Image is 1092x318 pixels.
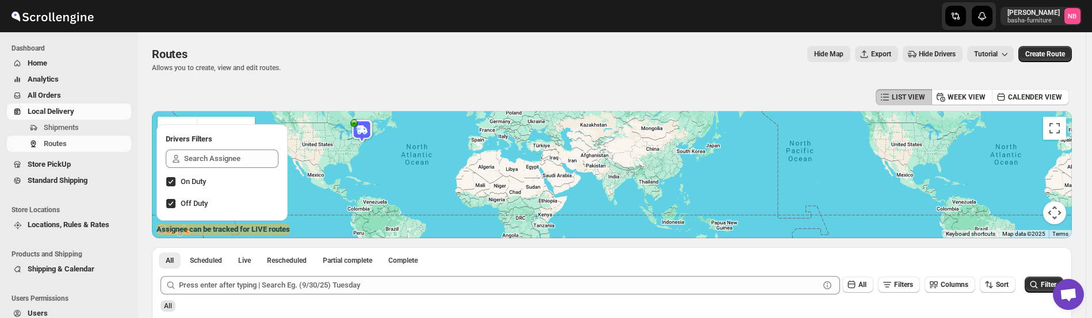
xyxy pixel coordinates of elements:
a: Open this area in Google Maps (opens a new window) [155,223,193,238]
button: Map action label [807,46,850,62]
span: On Duty [181,177,206,186]
button: Analytics [7,71,131,87]
span: All [164,302,172,310]
span: Analytics [28,75,59,83]
span: Local Delivery [28,107,74,116]
button: Filters [878,277,920,293]
button: WEEK VIEW [931,89,992,105]
span: Export [871,49,891,59]
span: Users Permissions [12,294,132,303]
button: Keyboard shortcuts [946,230,995,238]
p: [PERSON_NAME] [1007,8,1060,17]
span: Products and Shipping [12,250,132,259]
span: LIST VIEW [892,93,925,102]
span: Create Route [1025,49,1065,59]
span: CALENDER VIEW [1008,93,1062,102]
button: Export [855,46,898,62]
span: Nael Basha [1064,8,1080,24]
button: Shipping & Calendar [7,261,131,277]
button: Toggle fullscreen view [1043,117,1066,140]
span: Shipping & Calendar [28,265,94,273]
button: All routes [159,252,181,269]
label: Assignee can be tracked for LIVE routes [156,224,290,235]
span: Complete [388,256,418,265]
button: Home [7,55,131,71]
span: Tutorial [974,50,998,58]
button: Tutorial [967,46,1014,62]
input: Press enter after typing | Search Eg. (9/30/25) Tuesday [179,276,819,294]
span: Live [238,256,251,265]
span: Dashboard [12,44,132,53]
a: Terms (opens in new tab) [1052,231,1068,237]
button: CALENDER VIEW [992,89,1069,105]
button: All [842,277,873,293]
p: basha-furniture [1007,17,1060,24]
span: Store Locations [12,205,132,214]
button: Columns [925,277,975,293]
img: Google [155,223,193,238]
span: Locations, Rules & Rates [28,220,109,229]
span: Shipments [44,123,79,132]
span: All Orders [28,91,61,99]
span: Hide Drivers [919,49,956,59]
a: Open chat [1053,279,1084,310]
span: All [858,281,866,289]
button: Shipments [7,120,131,136]
button: Show satellite imagery [198,117,255,140]
button: All Orders [7,87,131,104]
button: Filter [1025,277,1063,293]
button: Routes [7,136,131,152]
button: Create Route [1018,46,1072,62]
span: Home [28,59,47,67]
span: Hide Map [814,49,843,59]
span: Filter [1041,281,1056,289]
button: Map camera controls [1043,201,1066,224]
span: Map data ©2025 [1002,231,1045,237]
span: Routes [44,139,67,148]
button: User menu [1001,7,1082,25]
span: Scheduled [190,256,222,265]
span: Routes [152,47,188,61]
span: Users [28,309,48,317]
span: Store PickUp [28,160,71,168]
span: Filters [894,281,913,289]
span: Partial complete [323,256,372,265]
text: NB [1068,13,1077,20]
span: Columns [941,281,968,289]
span: Standard Shipping [28,176,87,185]
span: Sort [996,281,1009,289]
button: Show street map [158,117,198,140]
span: WEEK VIEW [948,93,986,102]
img: ScrollEngine [9,2,96,30]
span: All [166,256,174,265]
p: Allows you to create, view and edit routes. [152,63,281,72]
span: Off Duty [181,199,208,208]
span: Rescheduled [267,256,307,265]
button: LIST VIEW [876,89,932,105]
button: Hide Drivers [903,46,963,62]
h2: Drivers Filters [166,133,278,145]
button: Locations, Rules & Rates [7,217,131,233]
button: Sort [980,277,1015,293]
input: Search Assignee [184,150,278,168]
